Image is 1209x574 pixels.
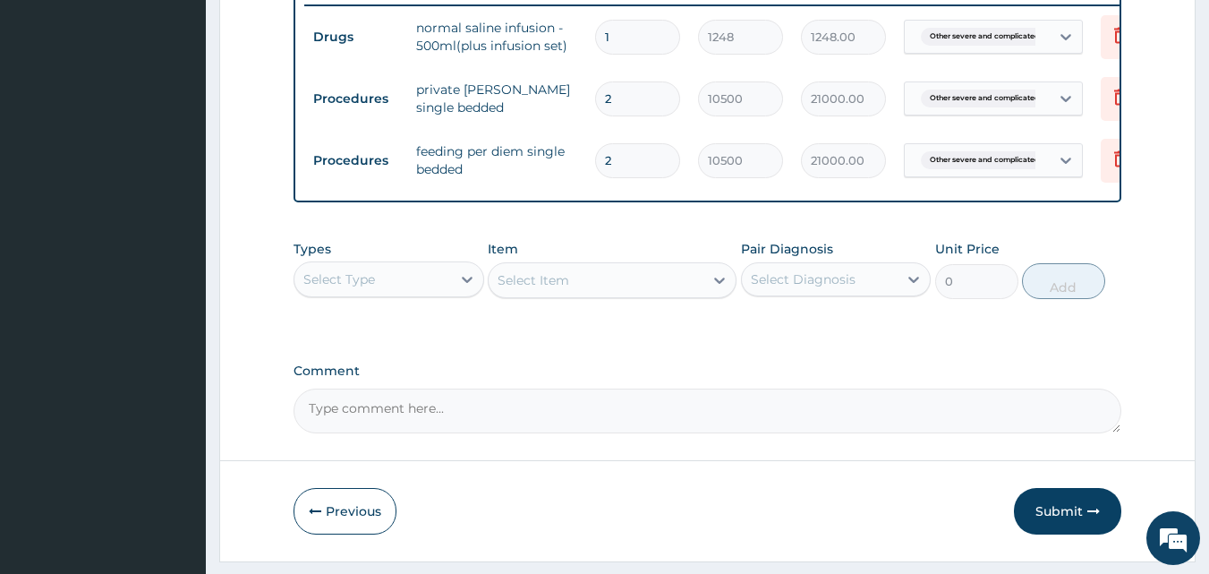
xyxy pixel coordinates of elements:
button: Add [1022,263,1105,299]
label: Unit Price [935,240,1000,258]
td: private [PERSON_NAME] single bedded [407,72,586,125]
span: Other severe and complicated P... [921,151,1061,169]
td: feeding per diem single bedded [407,133,586,187]
button: Submit [1014,488,1121,535]
div: Chat with us now [93,100,301,124]
div: Minimize live chat window [294,9,336,52]
label: Comment [294,364,1122,379]
label: Pair Diagnosis [741,240,833,258]
td: Procedures [304,82,407,116]
button: Previous [294,488,396,535]
div: Select Type [303,270,375,288]
label: Types [294,242,331,257]
span: We're online! [104,173,247,354]
textarea: Type your message and hit 'Enter' [9,383,341,446]
img: d_794563401_company_1708531726252_794563401 [33,90,72,134]
span: Other severe and complicated P... [921,28,1061,46]
td: Procedures [304,144,407,177]
td: Drugs [304,21,407,54]
span: Other severe and complicated P... [921,90,1061,107]
td: normal saline infusion - 500ml(plus infusion set) [407,10,586,64]
div: Select Diagnosis [751,270,856,288]
label: Item [488,240,518,258]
